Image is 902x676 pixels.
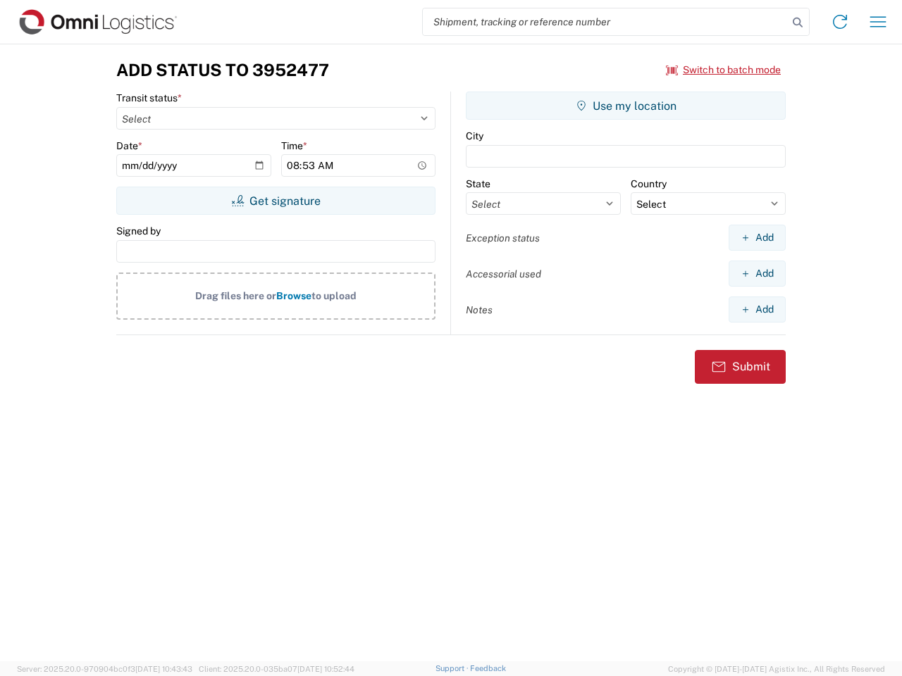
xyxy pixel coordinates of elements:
[311,290,357,301] span: to upload
[116,187,435,215] button: Get signature
[116,225,161,237] label: Signed by
[666,58,781,82] button: Switch to batch mode
[729,225,786,251] button: Add
[281,139,307,152] label: Time
[199,665,354,673] span: Client: 2025.20.0-035ba07
[668,663,885,675] span: Copyright © [DATE]-[DATE] Agistix Inc., All Rights Reserved
[729,261,786,287] button: Add
[195,290,276,301] span: Drag files here or
[466,268,541,280] label: Accessorial used
[631,177,667,190] label: Country
[466,232,540,244] label: Exception status
[116,60,329,80] h3: Add Status to 3952477
[116,139,142,152] label: Date
[466,177,490,190] label: State
[466,92,786,120] button: Use my location
[135,665,192,673] span: [DATE] 10:43:43
[695,350,786,384] button: Submit
[297,665,354,673] span: [DATE] 10:52:44
[466,130,483,142] label: City
[470,664,506,672] a: Feedback
[729,296,786,323] button: Add
[17,665,192,673] span: Server: 2025.20.0-970904bc0f3
[276,290,311,301] span: Browse
[435,664,471,672] a: Support
[466,303,493,316] label: Notes
[423,8,788,35] input: Shipment, tracking or reference number
[116,92,182,104] label: Transit status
